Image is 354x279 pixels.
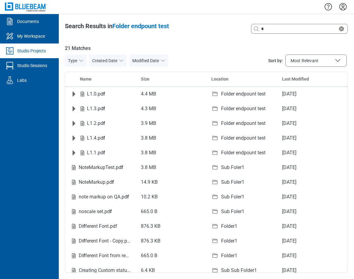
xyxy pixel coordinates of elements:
td: 665.0 B [136,248,207,263]
button: Expand row [70,134,77,142]
button: Expand row [70,120,77,127]
em: f [103,135,105,141]
div: Studio Sessions [17,62,47,69]
svg: File-icon [70,164,77,171]
div: Labs [17,77,27,83]
td: 3.8 MB [136,160,207,175]
svg: folder-icon [211,267,219,274]
td: [DATE] [277,87,348,101]
td: 876.3 KB [136,234,207,248]
td: 4.4 MB [136,87,207,101]
svg: File-icon [70,252,77,259]
div: Folder endpount test [221,134,265,142]
svg: File-icon [70,179,77,186]
div: Folder endpount test [221,105,265,112]
span: noscale set.pd [79,209,112,214]
td: [DATE] [277,145,348,160]
div: Sub Foler1 [221,179,244,186]
svg: folder-icon [211,149,219,156]
button: Type [65,55,87,67]
svg: File-icon [79,90,86,98]
td: 4.3 MB [136,101,207,116]
svg: folder-icon [211,208,219,215]
td: [DATE] [277,234,348,248]
span: L1.3.pd [87,106,105,111]
td: 3.8 MB [136,145,207,160]
td: 10.2 KB [136,190,207,204]
td: 6.4 KB [136,263,207,278]
span: NoteMarkup.pd [79,179,114,185]
div: Studio Projects [17,48,46,54]
button: Expand row [70,105,77,112]
div: Sub Foler1 [221,193,244,201]
div: Folder endpount test [221,120,265,127]
button: Expand row [70,90,77,98]
em: f [103,106,105,111]
svg: File-icon [70,223,77,230]
span: Folder endpount test [112,22,169,30]
div: Folder1 [221,237,237,245]
span: L1.1.pd [87,150,105,156]
em: f [127,194,129,200]
em: f [110,209,112,214]
td: [DATE] [277,219,348,234]
svg: File-icon [70,208,77,215]
svg: File-icon [79,120,86,127]
td: 876.3 KB [136,219,207,234]
img: Bluebeam, Inc. [5,2,47,11]
span: L1.2.pd [87,120,105,126]
td: [DATE] [277,190,348,204]
em: f [112,179,114,185]
span: NoteMarkupTest.pd [79,164,123,170]
button: Settings [338,2,348,12]
svg: My Workspace [5,31,15,41]
svg: folder-icon [211,120,219,127]
div: Clear search [251,24,348,34]
td: [DATE] [277,116,348,131]
svg: Studio Projects [5,46,15,56]
em: f [83,223,85,229]
svg: folder-icon [211,164,219,171]
span: Most Relevant [291,58,318,64]
svg: folder-icon [211,193,219,201]
td: 665.0 B [136,204,207,219]
em: f [83,253,85,258]
svg: File-icon [70,237,77,245]
div: Folder endpount test [221,90,265,98]
td: [DATE] [277,175,348,190]
span: Creating Custom status and not appying on any markup.pd [79,267,208,273]
svg: folder-icon [211,134,219,142]
div: Sub Foler1 [221,208,244,215]
div: Folder1 [221,223,237,230]
em: f [103,120,105,126]
td: 14.9 KB [136,175,207,190]
div: Sub Sub Folder1 [221,267,257,274]
td: [DATE] [277,263,348,278]
td: 3.9 MB [136,116,207,131]
span: Di ferent Font - Copy.pdf [79,238,132,244]
div: Clear search [338,25,348,32]
svg: folder-icon [211,237,219,245]
td: 3.8 MB [136,131,207,145]
button: Sort by: [285,55,347,67]
td: [DATE] [277,131,348,145]
button: Created Date [89,55,127,67]
svg: folder-icon [211,252,219,259]
svg: Studio Sessions [5,61,15,70]
span: note markup on QA.pd [79,194,129,200]
em: f [121,164,123,170]
em: f [103,91,105,97]
svg: Labs [5,75,15,85]
svg: File-icon [79,105,86,112]
svg: folder-icon [211,223,219,230]
span: 21 Matches [65,45,348,52]
span: Di ferent Font.pdf [79,223,117,229]
td: [DATE] [277,204,348,219]
svg: File-icon [79,134,86,142]
td: [DATE] [277,160,348,175]
svg: File-icon [70,267,77,274]
div: Sub Foler1 [221,164,244,171]
td: [DATE] [277,101,348,116]
span: L1.0.pd [87,91,105,97]
span: Di ferent Font from revu.pdf [79,253,139,258]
